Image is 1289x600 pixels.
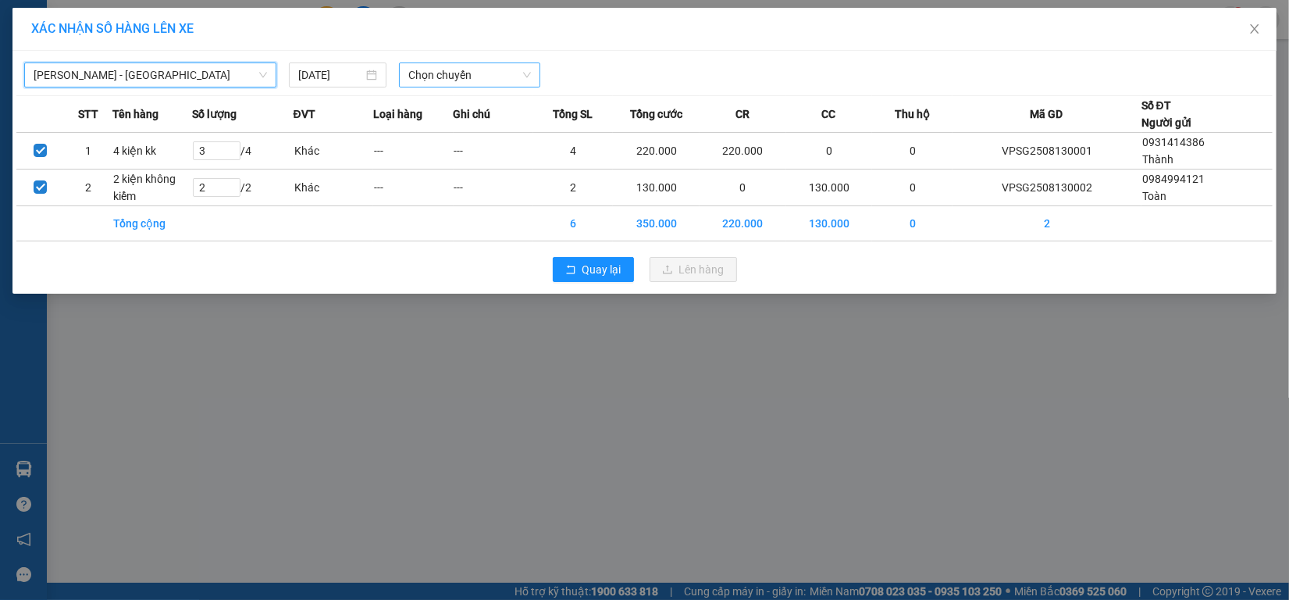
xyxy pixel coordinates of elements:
[1248,23,1261,35] span: close
[953,206,1141,241] td: 2
[613,133,700,170] td: 220.000
[1142,173,1205,185] span: 0984994121
[533,170,613,206] td: 2
[533,206,613,241] td: 6
[112,206,192,241] td: Tổng cộng
[630,105,682,123] span: Tổng cước
[112,170,192,206] td: 2 kiện không kiểm
[64,133,112,170] td: 1
[700,206,786,241] td: 220.000
[373,170,453,206] td: ---
[895,105,930,123] span: Thu hộ
[294,170,373,206] td: Khác
[294,133,373,170] td: Khác
[822,105,836,123] span: CC
[872,206,952,241] td: 0
[553,257,634,282] button: rollbackQuay lại
[1142,153,1173,166] span: Thành
[582,261,621,278] span: Quay lại
[192,133,293,170] td: / 4
[31,21,194,36] span: XÁC NHẬN SỐ HÀNG LÊN XE
[700,133,786,170] td: 220.000
[112,133,192,170] td: 4 kiện kk
[294,105,315,123] span: ĐVT
[650,257,737,282] button: uploadLên hàng
[64,170,112,206] td: 2
[786,133,873,170] td: 0
[872,170,952,206] td: 0
[373,105,422,123] span: Loại hàng
[7,116,20,128] span: phone
[192,170,293,206] td: / 2
[90,37,102,50] span: environment
[7,34,297,113] li: E11, Đường số 8, Khu dân cư Nông [GEOGRAPHIC_DATA], Kv.[GEOGRAPHIC_DATA], [GEOGRAPHIC_DATA]
[454,133,533,170] td: ---
[700,170,786,206] td: 0
[565,264,576,277] span: rollback
[454,105,491,123] span: Ghi chú
[613,206,700,241] td: 350.000
[1142,136,1205,148] span: 0931414386
[613,170,700,206] td: 130.000
[408,63,532,87] span: Chọn chuyến
[90,10,221,30] b: [PERSON_NAME]
[1141,97,1191,131] div: Số ĐT Người gửi
[192,105,237,123] span: Số lượng
[1030,105,1063,123] span: Mã GD
[953,133,1141,170] td: VPSG2508130001
[786,206,873,241] td: 130.000
[1233,8,1277,52] button: Close
[533,133,613,170] td: 4
[735,105,750,123] span: CR
[953,170,1141,206] td: VPSG2508130002
[112,105,158,123] span: Tên hàng
[872,133,952,170] td: 0
[34,63,267,87] span: Hồ Chí Minh - Cần Thơ
[78,105,98,123] span: STT
[786,170,873,206] td: 130.000
[373,133,453,170] td: ---
[553,105,593,123] span: Tổng SL
[298,66,363,84] input: 13/08/2025
[7,112,297,132] li: 1900 8181
[7,7,85,85] img: logo.jpg
[1142,190,1166,202] span: Toàn
[454,170,533,206] td: ---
